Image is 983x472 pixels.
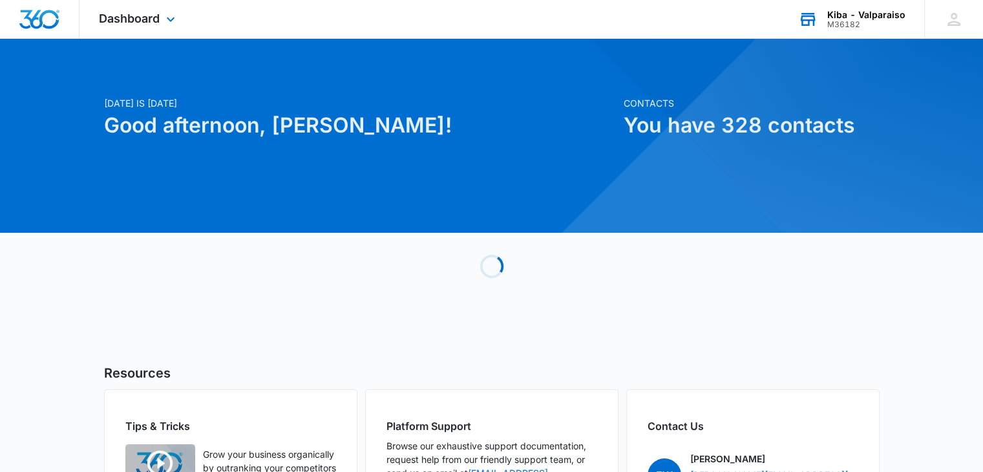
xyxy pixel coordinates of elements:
[690,452,765,466] p: [PERSON_NAME]
[99,12,160,25] span: Dashboard
[648,418,858,434] h2: Contact Us
[104,96,616,110] p: [DATE] is [DATE]
[386,418,597,434] h2: Platform Support
[125,418,336,434] h2: Tips & Tricks
[827,20,905,29] div: account id
[827,10,905,20] div: account name
[624,96,880,110] p: Contacts
[624,110,880,141] h1: You have 328 contacts
[104,363,880,383] h5: Resources
[104,110,616,141] h1: Good afternoon, [PERSON_NAME]!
